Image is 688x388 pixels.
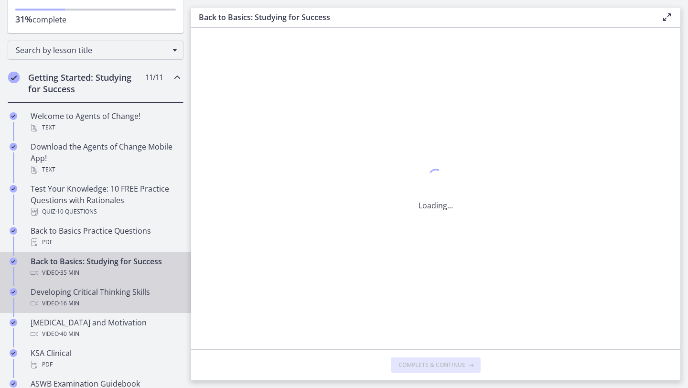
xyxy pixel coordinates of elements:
[31,328,180,340] div: Video
[199,11,646,23] h3: Back to Basics: Studying for Success
[59,267,79,279] span: · 35 min
[10,227,17,235] i: Completed
[59,298,79,309] span: · 16 min
[31,225,180,248] div: Back to Basics Practice Questions
[10,349,17,357] i: Completed
[31,164,180,175] div: Text
[10,319,17,326] i: Completed
[10,380,17,388] i: Completed
[10,112,17,120] i: Completed
[15,13,32,25] span: 31%
[31,183,180,217] div: Test Your Knowledge: 10 FREE Practice Questions with Rationales
[15,13,176,25] p: complete
[419,200,453,211] p: Loading...
[31,267,180,279] div: Video
[59,328,79,340] span: · 40 min
[8,41,183,60] div: Search by lesson title
[398,361,465,369] span: Complete & continue
[419,166,453,188] div: 1
[31,237,180,248] div: PDF
[31,141,180,175] div: Download the Agents of Change Mobile App!
[10,288,17,296] i: Completed
[391,357,481,373] button: Complete & continue
[31,206,180,217] div: Quiz
[28,72,145,95] h2: Getting Started: Studying for Success
[10,185,17,193] i: Completed
[10,258,17,265] i: Completed
[31,122,180,133] div: Text
[31,359,180,370] div: PDF
[8,72,20,83] i: Completed
[31,256,180,279] div: Back to Basics: Studying for Success
[31,317,180,340] div: [MEDICAL_DATA] and Motivation
[31,110,180,133] div: Welcome to Agents of Change!
[16,45,168,55] span: Search by lesson title
[31,347,180,370] div: KSA Clinical
[31,286,180,309] div: Developing Critical Thinking Skills
[145,72,163,83] span: 11 / 11
[10,143,17,151] i: Completed
[31,298,180,309] div: Video
[55,206,97,217] span: · 10 Questions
